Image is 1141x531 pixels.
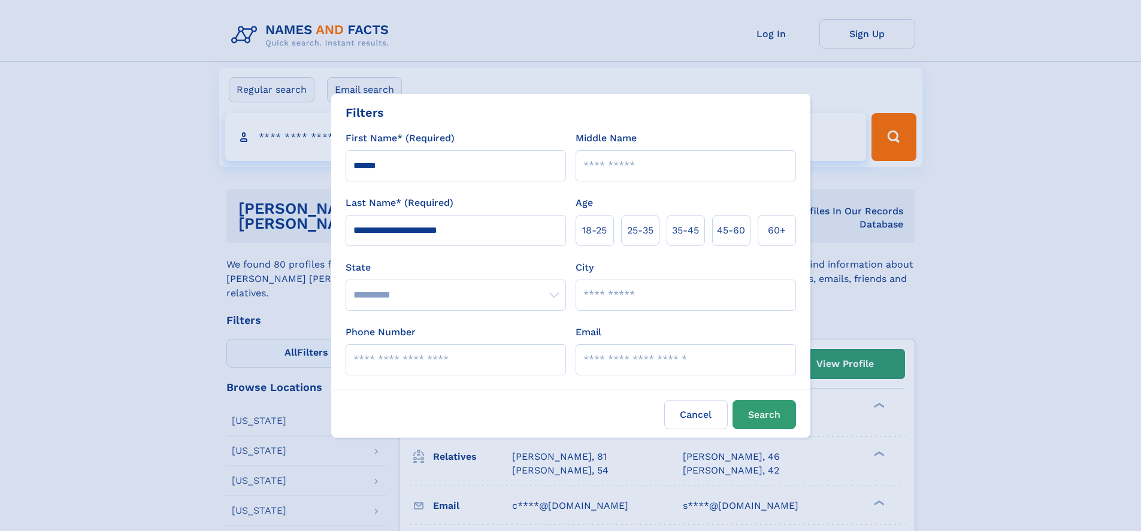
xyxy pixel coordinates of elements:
[346,104,384,122] div: Filters
[576,196,593,210] label: Age
[717,223,745,238] span: 45‑60
[664,400,728,429] label: Cancel
[346,131,455,145] label: First Name* (Required)
[582,223,607,238] span: 18‑25
[346,325,416,339] label: Phone Number
[346,260,566,275] label: State
[576,131,637,145] label: Middle Name
[672,223,699,238] span: 35‑45
[346,196,453,210] label: Last Name* (Required)
[627,223,653,238] span: 25‑35
[576,325,601,339] label: Email
[576,260,594,275] label: City
[733,400,796,429] button: Search
[768,223,786,238] span: 60+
